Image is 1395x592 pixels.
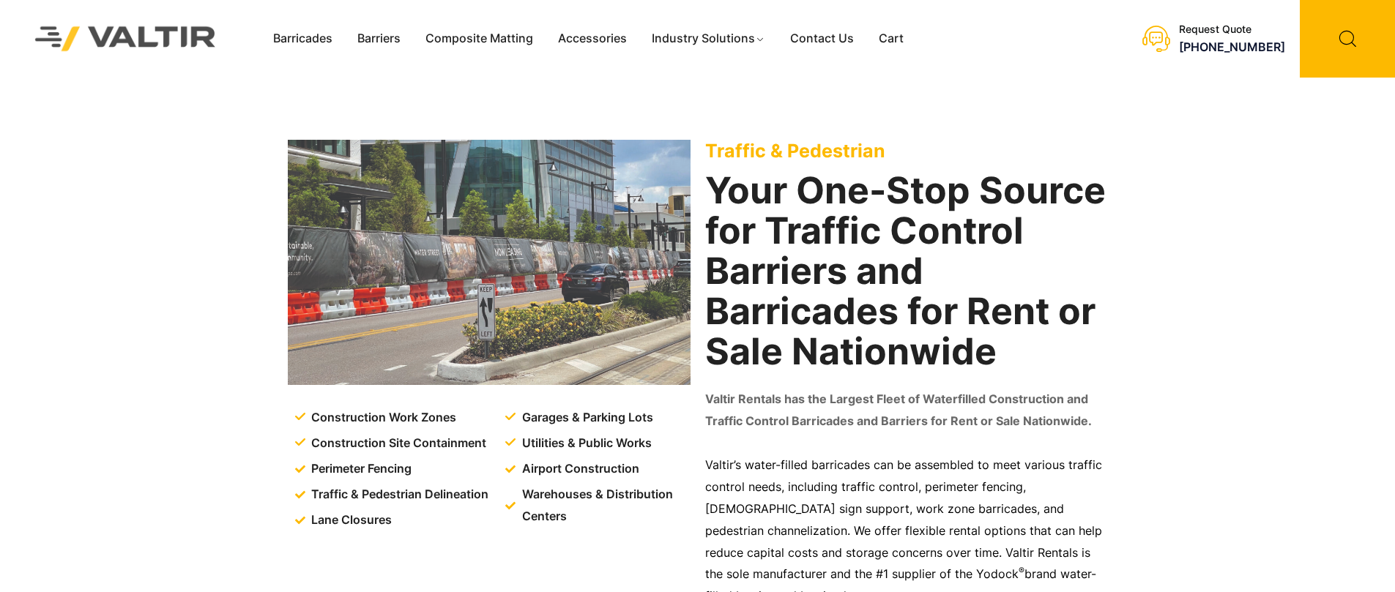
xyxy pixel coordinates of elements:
[308,484,488,506] span: Traffic & Pedestrian Delineation
[518,407,653,429] span: Garages & Parking Lots
[308,407,456,429] span: Construction Work Zones
[705,171,1108,372] h2: Your One-Stop Source for Traffic Control Barriers and Barricades for Rent or Sale Nationwide
[1179,40,1285,54] a: [PHONE_NUMBER]
[16,7,235,70] img: Valtir Rentals
[518,432,652,454] span: Utilities & Public Works
[639,28,778,50] a: Industry Solutions
[705,140,1108,162] p: Traffic & Pedestrian
[1179,23,1285,36] div: Request Quote
[345,28,413,50] a: Barriers
[546,28,639,50] a: Accessories
[778,28,866,50] a: Contact Us
[705,389,1108,432] p: Valtir Rentals has the Largest Fleet of Waterfilled Construction and Traffic Control Barricades a...
[518,458,639,480] span: Airport Construction
[413,28,546,50] a: Composite Matting
[308,509,392,531] span: Lane Closures
[866,28,916,50] a: Cart
[1019,565,1024,576] sup: ®
[518,484,693,528] span: Warehouses & Distribution Centers
[308,432,486,454] span: Construction Site Containment
[308,458,412,480] span: Perimeter Fencing
[261,28,345,50] a: Barricades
